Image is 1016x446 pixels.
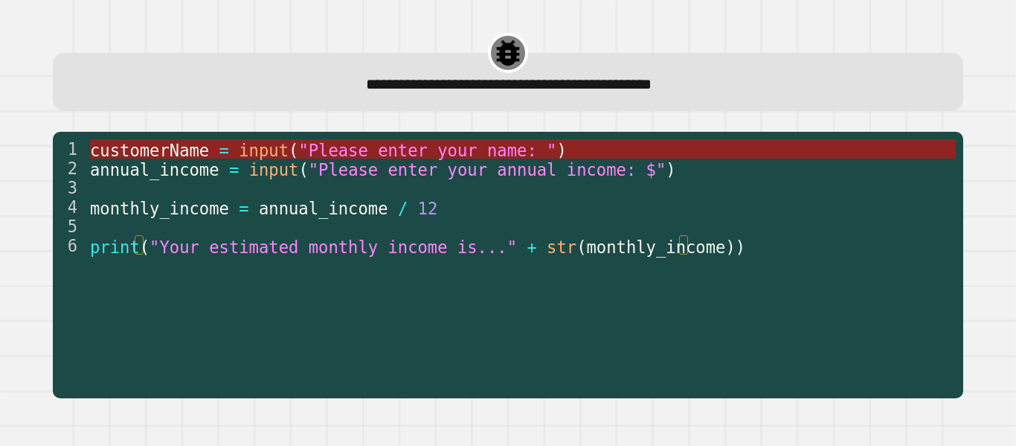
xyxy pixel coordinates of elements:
[90,237,140,256] span: print
[90,198,229,217] span: monthly_income
[140,237,149,256] span: (
[53,197,87,217] div: 4
[149,237,517,256] span: "Your estimated monthly income is..."
[298,159,308,179] span: (
[298,140,556,159] span: "Please enter your name: "
[249,159,299,179] span: input
[309,159,666,179] span: "Please enter your annual income: $"
[398,198,408,217] span: /
[90,159,219,179] span: annual_income
[547,237,576,256] span: str
[53,217,87,236] div: 5
[666,159,675,179] span: )
[90,140,209,159] span: customerName
[239,198,248,217] span: =
[289,140,298,159] span: (
[53,178,87,197] div: 3
[53,236,87,255] div: 6
[53,139,87,159] div: 1
[259,198,388,217] span: annual_income
[527,237,536,256] span: +
[725,237,745,256] span: ))
[556,140,566,159] span: )
[418,198,438,217] span: 12
[219,140,229,159] span: =
[229,159,239,179] span: =
[576,237,586,256] span: (
[586,237,725,256] span: monthly_income
[53,159,87,178] div: 2
[239,140,289,159] span: input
